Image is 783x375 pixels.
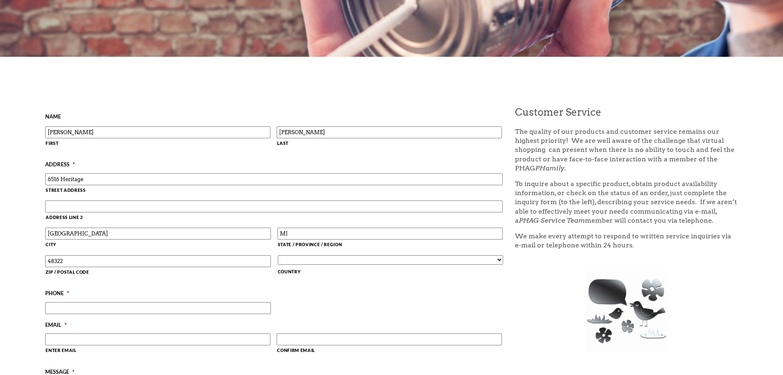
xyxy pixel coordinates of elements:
label: Name [45,113,61,122]
label: Confirm Email [277,346,502,357]
label: Enter Email [46,346,270,357]
h1: Customer Service [515,106,737,127]
label: Last [277,139,502,150]
img: Decal twitter [585,270,668,353]
label: Phone [45,290,69,299]
h4: To inquire about a specific product, obtain product availability information, or check on the sta... [515,179,737,232]
em: PHamily [535,164,564,172]
label: Address Line 2 [46,213,503,224]
label: Address [45,161,75,170]
label: ZIP / Postal Code [46,268,270,279]
label: City [46,240,270,251]
h4: The quality of our products and customer service remains our highest priority! We are well aware ... [515,127,737,179]
label: First [46,139,270,150]
label: State / Province / Region [278,240,503,251]
h4: We make every attempt to respond to written service inquiries via e-mail or telephone within 24 h... [515,232,737,256]
label: Country [278,267,503,278]
label: Email [45,321,67,331]
label: Street Address [46,186,503,197]
em: PHAG Service Team [519,217,585,224]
